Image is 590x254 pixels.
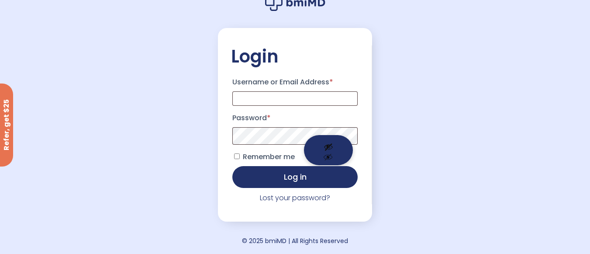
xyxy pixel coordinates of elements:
[232,166,358,188] button: Log in
[234,153,240,159] input: Remember me
[304,135,353,165] button: Show password
[242,235,348,247] div: © 2025 bmiMD | All Rights Reserved
[232,111,358,125] label: Password
[232,75,358,89] label: Username or Email Address
[231,45,359,67] h2: Login
[260,193,330,203] a: Lost your password?
[243,152,295,162] span: Remember me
